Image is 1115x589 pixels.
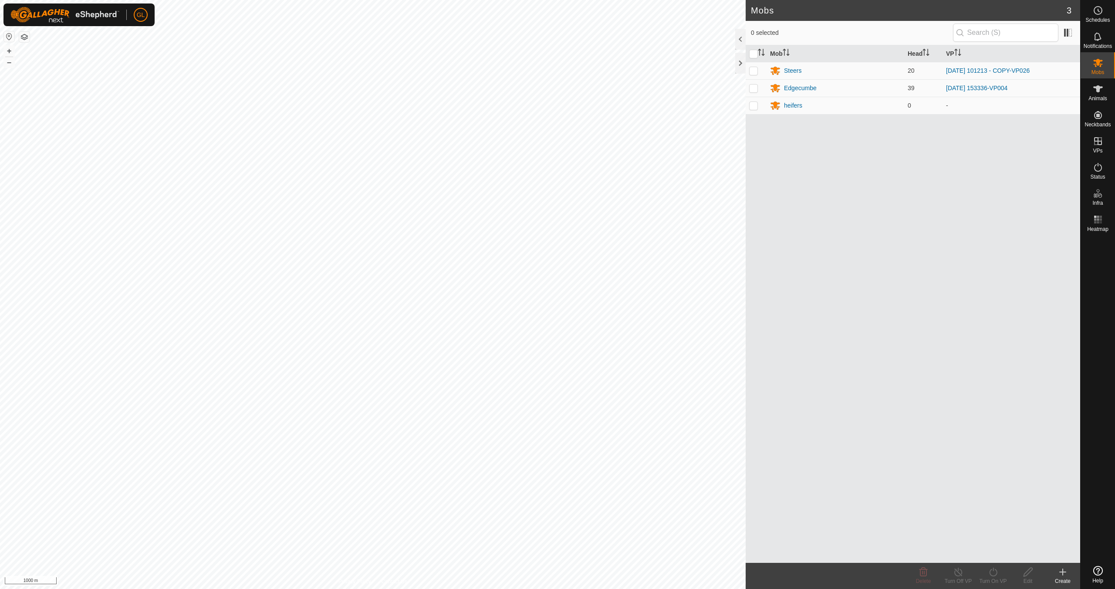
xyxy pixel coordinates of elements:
button: – [4,57,14,68]
span: Schedules [1085,17,1110,23]
button: Reset Map [4,31,14,42]
span: 0 selected [751,28,953,37]
span: Help [1092,578,1103,583]
span: GL [137,10,145,20]
span: Mobs [1091,70,1104,75]
button: + [4,46,14,56]
button: Map Layers [19,32,30,42]
span: 3 [1067,4,1071,17]
h2: Mobs [751,5,1067,16]
div: Turn On VP [976,577,1010,585]
div: Edgecumbe [784,84,817,93]
a: [DATE] 153336-VP004 [946,85,1007,91]
p-sorticon: Activate to sort [954,50,961,57]
span: 39 [908,85,915,91]
th: VP [943,45,1080,62]
div: Steers [784,66,801,75]
span: Neckbands [1085,122,1111,127]
div: Edit [1010,577,1045,585]
span: Animals [1088,96,1107,101]
span: Notifications [1084,44,1112,49]
div: Create [1045,577,1080,585]
th: Head [904,45,943,62]
span: 0 [908,102,911,109]
td: - [943,97,1080,114]
p-sorticon: Activate to sort [758,50,765,57]
th: Mob [767,45,904,62]
a: Contact Us [382,578,407,586]
a: [DATE] 101213 - COPY-VP026 [946,67,1030,74]
div: Turn Off VP [941,577,976,585]
p-sorticon: Activate to sort [783,50,790,57]
span: VPs [1093,148,1102,153]
a: Help [1081,562,1115,587]
span: Heatmap [1087,227,1108,232]
img: Gallagher Logo [10,7,119,23]
span: 20 [908,67,915,74]
span: Infra [1092,200,1103,206]
input: Search (S) [953,24,1058,42]
a: Privacy Policy [338,578,371,586]
span: Delete [916,578,931,584]
span: Status [1090,174,1105,179]
p-sorticon: Activate to sort [922,50,929,57]
div: heifers [784,101,802,110]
